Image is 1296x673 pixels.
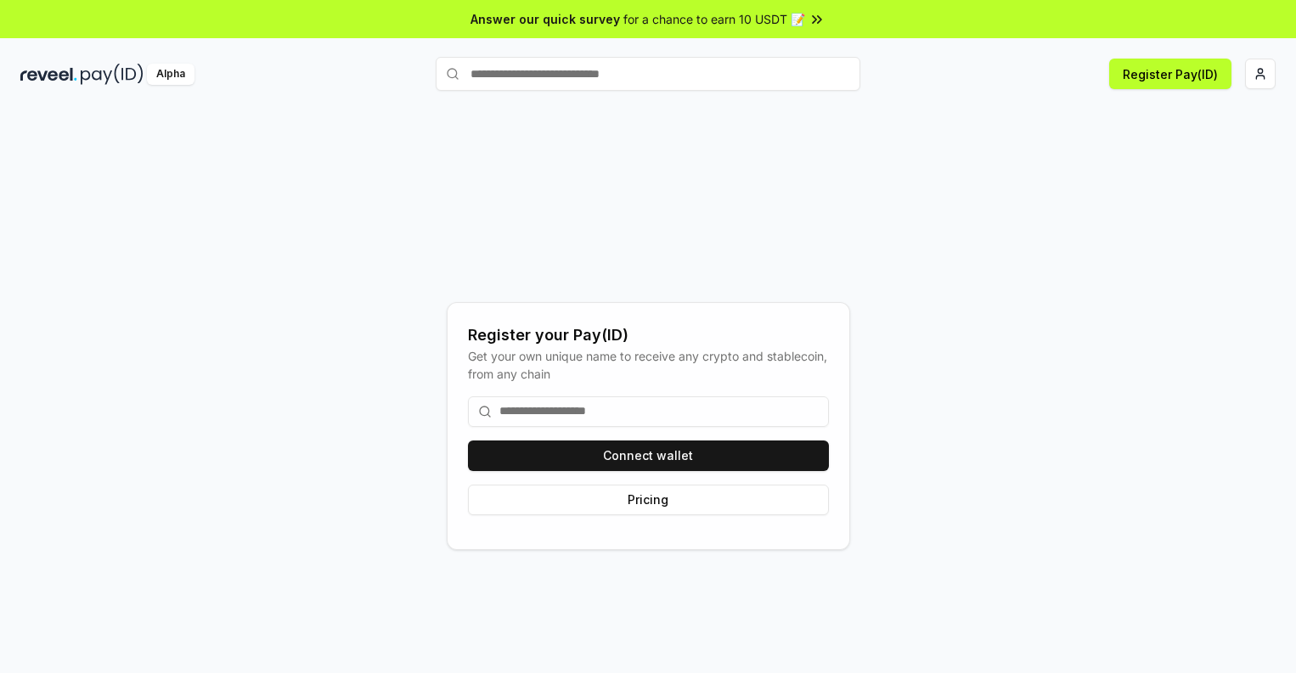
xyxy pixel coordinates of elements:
button: Register Pay(ID) [1109,59,1231,89]
button: Connect wallet [468,440,829,471]
img: reveel_dark [20,64,77,85]
div: Alpha [147,64,194,85]
button: Pricing [468,485,829,515]
img: pay_id [81,64,144,85]
span: Answer our quick survey [471,10,620,28]
div: Get your own unique name to receive any crypto and stablecoin, from any chain [468,347,829,383]
span: for a chance to earn 10 USDT 📝 [623,10,805,28]
div: Register your Pay(ID) [468,323,829,347]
